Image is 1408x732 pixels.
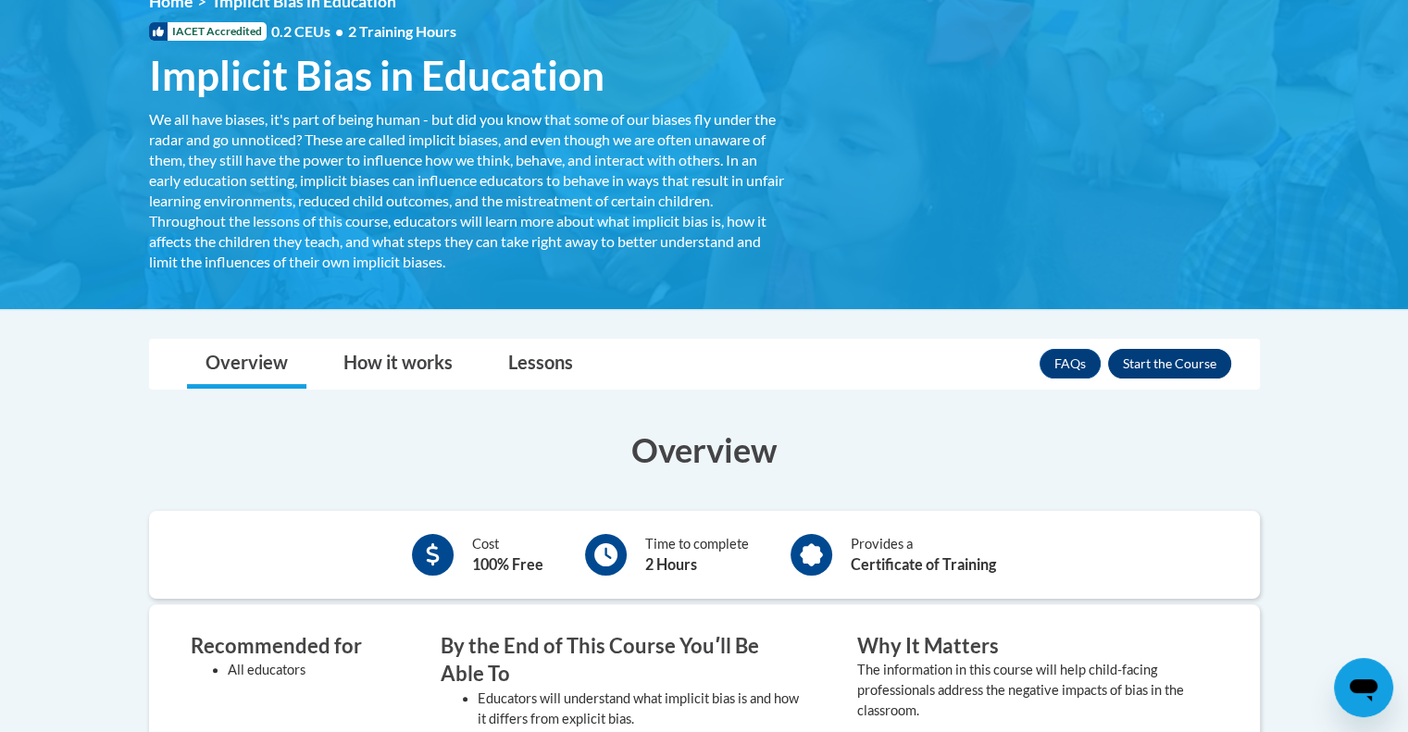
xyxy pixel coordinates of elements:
[857,632,1218,661] h3: Why It Matters
[348,22,456,40] span: 2 Training Hours
[1040,349,1101,378] a: FAQs
[490,340,592,389] a: Lessons
[1334,658,1393,717] iframe: Button to launch messaging window
[441,632,802,689] h3: By the End of This Course Youʹll Be Able To
[857,660,1218,721] p: The information in this course will help child-facing professionals address the negative impacts ...
[472,534,543,576] div: Cost
[478,689,802,729] li: Educators will understand what implicit bias is and how it differs from explicit bias.
[149,109,788,272] div: We all have biases, it's part of being human - but did you know that some of our biases fly under...
[335,22,343,40] span: •
[645,555,697,573] b: 2 Hours
[851,555,996,573] b: Certificate of Training
[149,51,604,100] span: Implicit Bias in Education
[472,555,543,573] b: 100% Free
[645,534,749,576] div: Time to complete
[851,534,996,576] div: Provides a
[325,340,471,389] a: How it works
[191,632,385,661] h3: Recommended for
[271,21,456,42] span: 0.2 CEUs
[228,660,385,680] li: All educators
[1108,349,1231,378] button: Enroll
[149,22,267,41] span: IACET Accredited
[149,427,1260,473] h3: Overview
[187,340,306,389] a: Overview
